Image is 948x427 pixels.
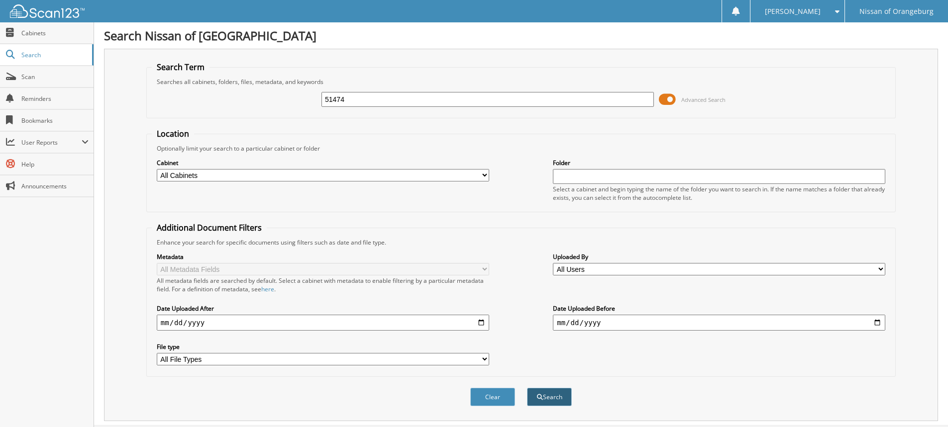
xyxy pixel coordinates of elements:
[152,222,267,233] legend: Additional Document Filters
[681,96,726,103] span: Advanced Search
[21,51,87,59] span: Search
[21,73,89,81] span: Scan
[859,8,934,14] span: Nissan of Orangeburg
[553,159,885,167] label: Folder
[21,138,82,147] span: User Reports
[553,253,885,261] label: Uploaded By
[553,304,885,313] label: Date Uploaded Before
[21,29,89,37] span: Cabinets
[152,238,890,247] div: Enhance your search for specific documents using filters such as date and file type.
[21,160,89,169] span: Help
[21,182,89,190] span: Announcements
[470,388,515,406] button: Clear
[157,159,489,167] label: Cabinet
[152,128,194,139] legend: Location
[765,8,821,14] span: [PERSON_NAME]
[261,285,274,293] a: here
[21,94,89,103] span: Reminders
[157,276,489,293] div: All metadata fields are searched by default. Select a cabinet with metadata to enable filtering b...
[898,379,948,427] iframe: Chat Widget
[553,185,885,202] div: Select a cabinet and begin typing the name of the folder you want to search in. If the name match...
[157,342,489,351] label: File type
[527,388,572,406] button: Search
[10,4,85,18] img: scan123-logo-white.svg
[152,62,210,73] legend: Search Term
[553,315,885,331] input: end
[157,304,489,313] label: Date Uploaded After
[157,253,489,261] label: Metadata
[104,27,938,44] h1: Search Nissan of [GEOGRAPHIC_DATA]
[152,78,890,86] div: Searches all cabinets, folders, files, metadata, and keywords
[152,144,890,153] div: Optionally limit your search to a particular cabinet or folder
[21,116,89,125] span: Bookmarks
[157,315,489,331] input: start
